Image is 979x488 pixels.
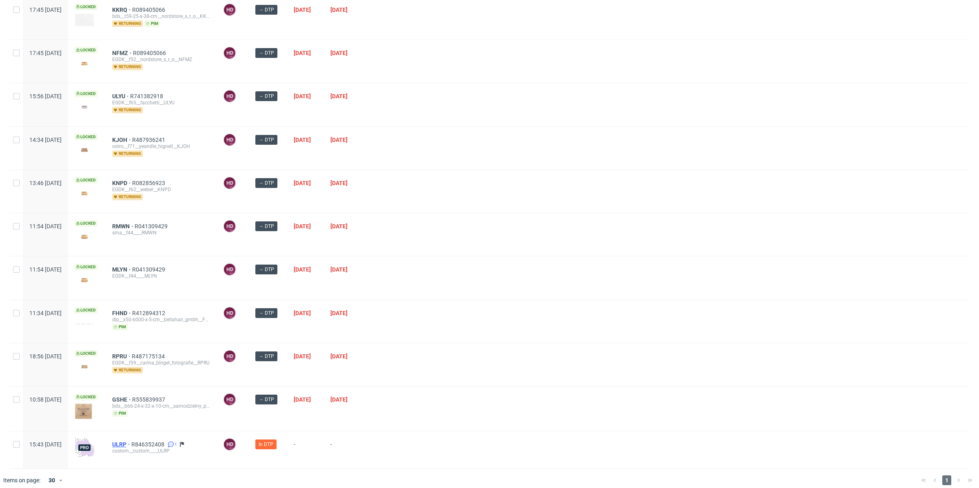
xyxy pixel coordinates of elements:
div: EGDK__f65__facchetti__ULYU [112,99,210,106]
span: [DATE] [330,93,348,99]
div: bds__t59-25-x-38-cm__nordstore_s_r_o__KKRQ [112,13,210,20]
span: - [294,441,317,459]
span: 15:56 [DATE] [29,93,62,99]
div: EGDK__f62__weber__KNPD [112,186,210,193]
a: NFMZ [112,50,133,56]
span: [DATE] [294,93,311,99]
span: KKRQ [112,7,132,13]
span: 10:58 [DATE] [29,396,62,403]
a: GSHE [112,396,132,403]
span: [DATE] [330,310,348,316]
img: version_two_editor_design [75,400,94,420]
span: Locked [75,220,97,227]
span: 1 [942,475,951,485]
div: EGDK__f44____MLYN [112,273,210,279]
span: returning [112,150,143,157]
span: [DATE] [330,266,348,273]
figcaption: HD [224,394,235,405]
span: [DATE] [330,353,348,360]
div: EGDK__f52__nordstore_s_r_o__NFMZ [112,56,210,63]
figcaption: HD [224,134,235,146]
span: returning [112,194,143,200]
span: 13:46 [DATE] [29,180,62,186]
span: Locked [75,47,97,53]
a: RPRU [112,353,132,360]
span: Items on page: [3,476,40,484]
span: 17:45 [DATE] [29,7,62,13]
a: R089405066 [132,7,167,13]
span: [DATE] [294,7,311,13]
span: ULRP [112,441,131,448]
figcaption: HD [224,91,235,102]
span: → DTP [259,223,274,230]
figcaption: HD [224,221,235,232]
img: version_two_editor_design [75,101,94,112]
span: pim [112,324,128,330]
img: version_two_editor_design.png [75,188,94,199]
span: [DATE] [330,7,348,13]
img: version_two_editor_design [75,274,94,285]
span: R412894312 [132,310,167,316]
span: [DATE] [294,266,311,273]
span: → DTP [259,266,274,273]
figcaption: HD [224,439,235,450]
span: → DTP [259,49,274,57]
a: R741382918 [130,93,165,99]
span: [DATE] [294,396,311,403]
img: version_two_editor_design [75,13,94,26]
span: [DATE] [294,353,311,360]
span: Locked [75,394,97,400]
div: ostro__f71__yeandle_hignell__KJOH [112,143,210,150]
span: Locked [75,264,97,270]
figcaption: HD [224,351,235,362]
a: R555839937 [132,396,167,403]
span: [DATE] [294,137,311,143]
a: FHND [112,310,132,316]
span: 18:56 [DATE] [29,353,62,360]
span: [DATE] [294,50,311,56]
span: → DTP [259,93,274,100]
img: version_two_editor_design [75,58,94,69]
a: KNPD [112,180,132,186]
div: EGDK__f59__carina_bingel_fotografie__RPRU [112,360,210,366]
span: 11:34 [DATE] [29,310,62,316]
a: ULYU [112,93,130,99]
span: KJOH [112,137,132,143]
span: [DATE] [294,180,311,186]
img: pro-icon.017ec5509f39f3e742e3.png [75,438,94,457]
a: R041309429 [135,223,169,230]
a: R487175134 [132,353,166,360]
span: 17:45 [DATE] [29,50,62,56]
a: MLYN [112,266,132,273]
figcaption: HD [224,264,235,275]
a: 1 [166,441,177,448]
a: R846352408 [131,441,166,448]
span: 11:54 [DATE] [29,223,62,230]
span: returning [112,107,143,113]
a: R041309429 [132,266,167,273]
span: Locked [75,134,97,140]
span: 1 [175,441,177,448]
span: In DTP [259,441,273,448]
span: pim [144,20,160,27]
a: R082856923 [132,180,167,186]
figcaption: HD [224,177,235,189]
span: → DTP [259,179,274,187]
span: → DTP [259,353,274,360]
span: → DTP [259,396,274,403]
a: R487936241 [132,137,167,143]
a: RMWN [112,223,135,230]
img: version_two_editor_design.png [75,361,94,372]
span: 11:54 [DATE] [29,266,62,273]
